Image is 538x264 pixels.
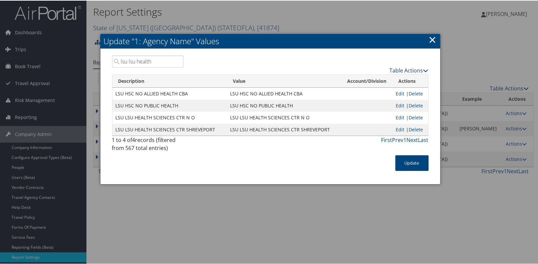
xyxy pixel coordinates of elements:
[112,123,227,135] td: LSU LSU HEALTH SCIENCES CTR SHREVEPORT
[112,99,227,111] td: LSU HSC NO PUBLIC HEALTH
[392,136,404,143] a: Prev
[396,114,405,120] a: Edit
[396,90,405,96] a: Edit
[393,99,428,111] td: |
[390,66,429,73] a: Table Actions
[409,114,423,120] a: Delete
[396,102,405,108] a: Edit
[227,111,341,123] td: LSU LSU HEALTH SCIENCES CTR N O
[393,111,428,123] td: |
[227,123,341,135] td: LSU LSU HEALTH SCIENCES CTR SHREVEPORT
[381,136,392,143] a: First
[341,74,393,87] th: Account/Division: activate to sort column ascending
[132,136,135,143] span: 4
[429,32,437,46] a: ×
[395,155,429,170] button: Update
[409,90,423,96] a: Delete
[409,102,423,108] a: Delete
[393,87,428,99] td: |
[393,123,428,135] td: |
[227,87,341,99] td: LSU HSC NO ALLIED HEALTH CBA
[396,126,405,132] a: Edit
[112,55,184,67] input: Search
[407,136,418,143] a: Next
[227,99,341,111] td: LSU HSC NO PUBLIC HEALTH
[112,87,227,99] td: LSU HSC NO ALLIED HEALTH CBA
[112,74,227,87] th: Description: activate to sort column descending
[112,111,227,123] td: LSU LSU HEALTH SCIENCES CTR N O
[418,136,429,143] a: Last
[112,135,184,155] div: 1 to 4 of records (filtered from 567 total entries)
[227,74,341,87] th: Value: activate to sort column ascending
[409,126,423,132] a: Delete
[393,74,428,87] th: Actions
[100,33,440,48] h2: Update "1: Agency Name" Values
[404,136,407,143] a: 1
